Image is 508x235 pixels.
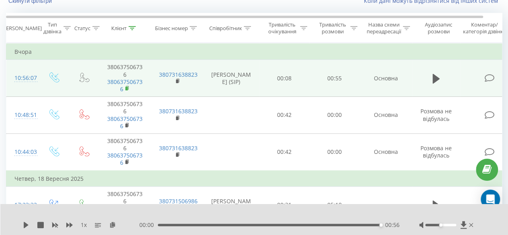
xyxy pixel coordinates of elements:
[159,144,198,152] a: 380731638823
[111,25,126,32] div: Клієнт
[310,133,360,170] td: 00:00
[107,151,143,166] a: 380637506736
[379,223,383,227] div: Accessibility label
[99,97,151,134] td: 380637506736
[259,186,310,223] td: 00:31
[107,115,143,130] a: 380637506736
[139,221,158,229] span: 00:00
[159,107,198,115] a: 380731638823
[259,133,310,170] td: 00:42
[360,133,412,170] td: Основна
[99,186,151,223] td: 380637506736
[14,107,31,123] div: 10:48:51
[266,21,298,35] div: Тривалість очікування
[439,223,443,227] div: Accessibility label
[481,190,500,209] div: Open Intercom Messenger
[99,133,151,170] td: 380637506736
[14,70,31,86] div: 10:56:07
[74,25,90,32] div: Статус
[420,107,452,122] span: Розмова не відбулась
[419,21,458,35] div: Аудіозапис розмови
[259,60,310,97] td: 00:08
[99,60,151,97] td: 380637506736
[316,21,348,35] div: Тривалість розмови
[14,144,31,160] div: 10:44:03
[43,21,61,35] div: Тип дзвінка
[81,221,87,229] span: 1 x
[203,186,259,223] td: [PERSON_NAME] (SIP)
[360,60,412,97] td: Основна
[420,144,452,159] span: Розмова не відбулась
[310,97,360,134] td: 00:00
[461,21,508,35] div: Коментар/категорія дзвінка
[107,78,143,93] a: 380637506736
[310,186,360,223] td: 05:18
[203,60,259,97] td: [PERSON_NAME] (SIP)
[366,21,401,35] div: Назва схеми переадресації
[259,97,310,134] td: 00:42
[385,221,399,229] span: 00:56
[209,25,242,32] div: Співробітник
[14,197,31,213] div: 17:23:32
[155,25,188,32] div: Бізнес номер
[310,60,360,97] td: 00:55
[159,197,198,205] a: 380731506986
[159,71,198,78] a: 380731638823
[360,97,412,134] td: Основна
[1,25,42,32] div: [PERSON_NAME]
